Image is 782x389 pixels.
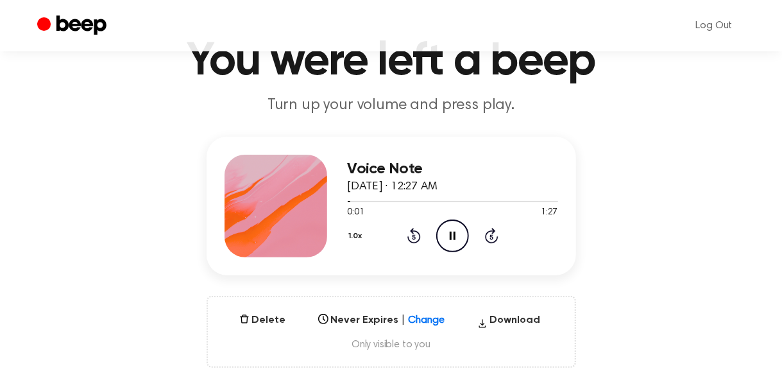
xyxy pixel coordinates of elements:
p: Turn up your volume and press play. [145,95,638,116]
span: 0:01 [348,206,364,220]
span: Only visible to you [223,338,559,351]
a: Beep [37,13,110,39]
button: Delete [234,313,291,328]
h3: Voice Note [348,160,558,178]
h1: You were left a beep [63,39,720,85]
span: 1:27 [541,206,557,220]
button: 1.0x [348,225,368,247]
button: Download [472,313,546,333]
a: Log Out [683,10,745,41]
span: [DATE] · 12:27 AM [348,181,438,193]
